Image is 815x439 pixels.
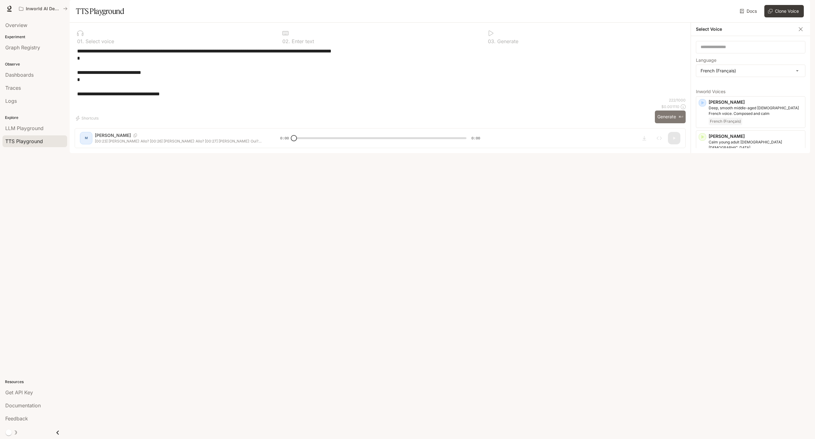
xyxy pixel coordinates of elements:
[496,39,518,44] p: Generate
[678,115,683,119] p: ⌘⏎
[655,111,686,123] button: Generate⌘⏎
[282,39,290,44] p: 0 2 .
[709,99,803,105] p: [PERSON_NAME]
[709,139,803,151] p: Calm young adult French male
[84,39,114,44] p: Select voice
[709,133,803,139] p: [PERSON_NAME]
[16,2,70,15] button: All workspaces
[696,58,716,62] p: Language
[76,5,124,17] h1: TTS Playground
[709,105,803,116] p: Deep, smooth middle-aged male French voice. Composed and calm
[75,113,101,123] button: Shortcuts
[290,39,314,44] p: Enter text
[26,6,61,11] p: Inworld AI Demos
[488,39,496,44] p: 0 3 .
[77,39,84,44] p: 0 1 .
[709,118,742,125] span: French (Français)
[696,65,805,77] div: French (Français)
[696,89,805,94] p: Inworld Voices
[764,5,804,17] button: Clone Voice
[739,5,759,17] a: Docs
